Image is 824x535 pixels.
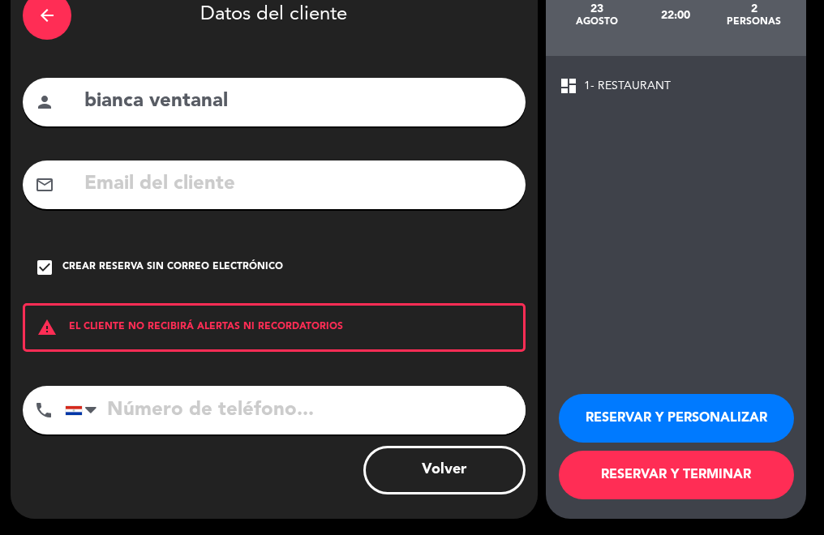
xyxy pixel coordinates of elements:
[65,386,526,434] input: Número de teléfono...
[83,168,513,201] input: Email del cliente
[35,258,54,277] i: check_box
[35,92,54,112] i: person
[66,387,103,434] div: Paraguay: +595
[83,85,513,118] input: Nombre del cliente
[559,76,578,96] span: dashboard
[35,175,54,195] i: mail_outline
[34,400,54,420] i: phone
[584,77,671,96] span: 1- RESTAURANT
[62,259,283,276] div: Crear reserva sin correo electrónico
[558,15,637,28] div: agosto
[363,446,526,494] button: Volver
[558,2,637,15] div: 23
[559,394,794,443] button: RESERVAR Y PERSONALIZAR
[715,15,793,28] div: personas
[715,2,793,15] div: 2
[25,318,69,337] i: warning
[559,451,794,499] button: RESERVAR Y TERMINAR
[23,303,526,352] div: EL CLIENTE NO RECIBIRÁ ALERTAS NI RECORDATORIOS
[37,6,57,25] i: arrow_back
